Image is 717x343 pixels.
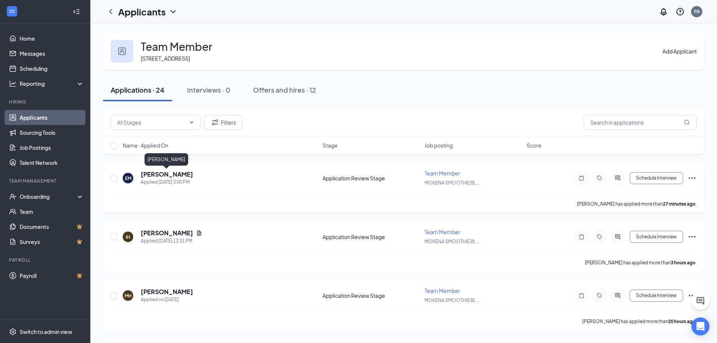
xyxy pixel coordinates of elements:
div: Applications · 24 [111,85,164,95]
span: MOKENA SMOOTHIE BL ... [425,180,480,186]
a: Applicants [20,110,84,125]
div: Team Management [9,178,82,184]
h3: Team Member [141,40,212,53]
svg: Note [577,175,586,181]
button: Add Applicant [662,47,697,55]
span: Team Member [425,287,460,294]
svg: MagnifyingGlass [684,119,690,125]
svg: Ellipses [688,291,697,300]
span: Job posting [425,142,453,149]
span: Team Member [425,229,460,235]
h5: [PERSON_NAME] [141,288,193,296]
span: Score [527,142,542,149]
div: Hiring [9,99,82,105]
svg: Tag [595,293,604,299]
div: Payroll [9,257,82,263]
b: 20 hours ago [668,319,696,324]
div: IH [126,234,130,240]
svg: Document [196,230,202,236]
p: [PERSON_NAME] has applied more than . [577,201,697,207]
svg: WorkstreamLogo [8,8,16,15]
span: MOKENA SMOOTHIE BL ... [425,239,480,244]
div: Applied on [DATE] [141,296,193,303]
button: Schedule Interview [630,290,683,302]
div: Onboarding [20,193,78,200]
input: Search in applications [584,115,697,130]
input: All Stages [117,118,186,127]
button: Schedule Interview [630,231,683,243]
div: Application Review Stage [323,233,420,241]
svg: ActiveChat [613,175,622,181]
div: Open Intercom Messenger [691,317,709,335]
svg: UserCheck [9,193,17,200]
div: Switch to admin view [20,328,72,335]
svg: Note [577,234,586,240]
a: Team [20,204,84,219]
span: [STREET_ADDRESS] [141,55,190,62]
svg: Filter [210,118,219,127]
button: Schedule Interview [630,172,683,184]
div: PA [694,8,700,15]
span: MOKENA SMOOTHIE BL ... [425,297,480,303]
div: Interviews · 0 [187,85,230,95]
svg: ChatActive [696,296,705,305]
svg: Collapse [73,8,80,15]
svg: ChevronDown [169,7,178,16]
span: Team Member [425,170,460,177]
span: Name · Applied On [123,142,168,149]
svg: Analysis [9,80,17,87]
a: Job Postings [20,140,84,155]
p: [PERSON_NAME] has applied more than . [582,318,697,325]
svg: Tag [595,175,604,181]
a: Talent Network [20,155,84,170]
a: PayrollCrown [20,268,84,283]
span: Stage [323,142,338,149]
svg: ActiveChat [613,293,622,299]
b: 3 hours ago [671,260,696,265]
img: user icon [118,47,126,55]
svg: ChevronLeft [106,7,115,16]
div: Applied [DATE] 3:00 PM [141,178,193,186]
button: ChatActive [691,292,709,310]
div: Reporting [20,80,84,87]
svg: Settings [9,328,17,335]
svg: Tag [595,234,604,240]
b: 27 minutes ago [663,201,696,207]
div: Applied [DATE] 12:31 PM [141,237,202,245]
svg: Notifications [659,7,668,16]
svg: ActiveChat [613,234,622,240]
div: EM [125,175,131,181]
h1: Applicants [118,5,166,18]
a: SurveysCrown [20,234,84,249]
div: [PERSON_NAME] [145,153,188,166]
svg: Ellipses [688,232,697,241]
svg: Ellipses [688,174,697,183]
svg: Note [577,293,586,299]
a: DocumentsCrown [20,219,84,234]
a: Scheduling [20,61,84,76]
div: MH [125,293,132,299]
div: Application Review Stage [323,292,420,299]
svg: QuestionInfo [676,7,685,16]
a: Sourcing Tools [20,125,84,140]
a: Home [20,31,84,46]
h5: [PERSON_NAME] [141,170,193,178]
div: Offers and hires · 12 [253,85,316,95]
a: Messages [20,46,84,61]
svg: ChevronDown [189,119,195,125]
div: Application Review Stage [323,174,420,182]
button: Filter Filters [204,115,242,130]
h5: [PERSON_NAME] [141,229,193,237]
p: [PERSON_NAME] has applied more than . [585,259,697,266]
